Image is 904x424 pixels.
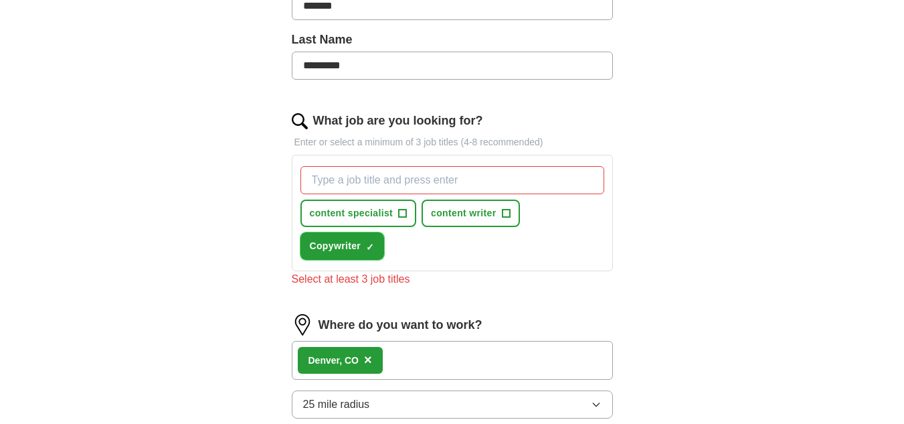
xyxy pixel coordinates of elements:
div: ver, CO [308,354,359,368]
span: content writer [431,206,496,220]
label: Last Name [292,31,613,49]
strong: Den [308,355,326,366]
span: ✓ [366,242,374,253]
button: 25 mile radius [292,391,613,419]
p: Enter or select a minimum of 3 job titles (4-8 recommended) [292,135,613,149]
span: × [364,352,372,367]
button: content specialist [300,200,417,227]
label: Where do you want to work? [319,316,482,334]
div: Select at least 3 job titles [292,271,613,287]
span: 25 mile radius [303,397,370,413]
input: Type a job title and press enter [300,166,604,194]
img: location.png [292,314,313,336]
label: What job are you looking for? [313,112,483,130]
button: content writer [422,200,519,227]
button: × [364,350,372,370]
span: content specialist [310,206,393,220]
span: Copywriter [310,239,361,253]
button: Copywriter✓ [300,232,385,260]
img: search.png [292,113,308,129]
